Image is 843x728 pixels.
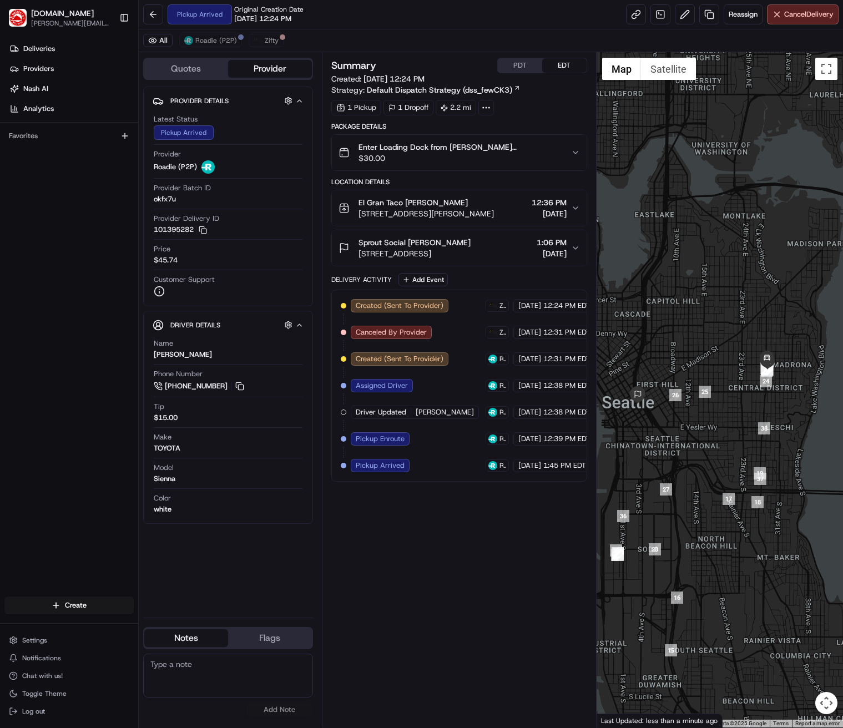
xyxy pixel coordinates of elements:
[94,249,103,258] div: 💻
[154,493,171,503] span: Color
[359,237,471,248] span: Sprout Social [PERSON_NAME]
[4,704,134,719] button: Log out
[11,249,20,258] div: 📗
[31,8,94,19] button: [DOMAIN_NAME]
[154,162,197,172] span: Roadie (P2P)
[543,381,590,391] span: 12:38 PM EDT
[537,237,567,248] span: 1:06 PM
[189,109,202,123] button: Start new chat
[499,355,506,363] span: Roadie (P2P)
[29,72,183,83] input: Clear
[4,40,138,58] a: Deliveries
[98,202,121,211] span: [DATE]
[542,58,587,73] button: EDT
[518,381,541,391] span: [DATE]
[724,4,763,24] button: Reassign
[22,707,45,716] span: Log out
[143,34,173,47] button: All
[488,301,497,310] img: zifty-logo-trans-sq.png
[165,381,228,391] span: [PHONE_NUMBER]
[331,275,392,284] div: Delivery Activity
[234,14,291,24] span: [DATE] 12:24 PM
[254,36,263,45] img: zifty-logo-trans-sq.png
[170,97,229,105] span: Provider Details
[498,58,542,73] button: PDT
[488,408,497,417] img: roadie-logo-v2.jpg
[518,354,541,364] span: [DATE]
[154,432,171,442] span: Make
[50,117,153,126] div: We're available if you need us!
[153,316,304,334] button: Driver Details
[154,413,178,423] div: $15.00
[671,591,683,604] div: 16
[356,301,443,311] span: Created (Sent To Provider)
[706,720,766,726] span: Map data ©2025 Google
[543,434,590,444] span: 12:39 PM EDT
[359,197,468,208] span: El Gran Taco [PERSON_NAME]
[416,407,474,417] span: [PERSON_NAME]
[518,434,541,444] span: [DATE]
[11,191,29,209] img: Richard Lyman
[754,467,766,479] div: 19
[612,548,624,560] div: 33
[154,338,173,348] span: Name
[23,84,48,94] span: Nash AI
[154,474,175,484] div: Sienna
[767,4,839,24] button: CancelDelivery
[89,172,112,181] span: [DATE]
[23,64,54,74] span: Providers
[660,483,672,496] div: 27
[89,244,183,264] a: 💻API Documentation
[154,402,164,412] span: Tip
[154,183,211,193] span: Provider Batch ID
[34,172,81,181] span: Regen Pajulas
[599,713,636,727] img: Google
[518,407,541,417] span: [DATE]
[436,100,476,115] div: 2.2 mi
[65,600,87,610] span: Create
[499,381,506,390] span: Roadie (P2P)
[4,650,134,666] button: Notifications
[612,547,624,559] div: 34
[332,230,587,266] button: Sprout Social [PERSON_NAME][STREET_ADDRESS]1:06 PM[DATE]
[641,58,696,80] button: Show satellite imagery
[78,275,134,284] a: Powered byPylon
[154,463,174,473] span: Model
[488,355,497,363] img: roadie-logo-v2.jpg
[649,543,661,555] div: 28
[22,671,63,680] span: Chat with us!
[11,11,33,33] img: Nash
[499,434,506,443] span: Roadie (P2P)
[367,84,512,95] span: Default Dispatch Strategy (dss_fewCK3)
[760,375,772,387] div: 24
[784,9,834,19] span: Cancel Delivery
[154,244,170,254] span: Price
[815,58,837,80] button: Toggle fullscreen view
[154,214,219,224] span: Provider Delivery ID
[4,686,134,701] button: Toggle Theme
[617,510,629,522] div: 36
[754,473,766,485] div: 37
[543,327,590,337] span: 12:31 PM EDT
[154,380,246,392] a: [PHONE_NUMBER]
[4,60,138,78] a: Providers
[228,60,312,78] button: Provider
[195,36,237,45] span: Roadie (P2P)
[154,194,176,204] span: okfx7u
[144,629,228,647] button: Notes
[761,365,773,377] div: 21
[50,106,182,117] div: Start new chat
[359,153,562,164] span: $30.00
[611,549,623,561] div: 32
[543,301,590,311] span: 12:24 PM EDT
[599,713,636,727] a: Open this area in Google Maps (opens a new window)
[331,100,381,115] div: 1 Pickup
[234,5,304,14] span: Original Creation Date
[669,389,682,401] div: 26
[356,434,405,444] span: Pickup Enroute
[11,161,29,179] img: Regen Pajulas
[154,225,207,235] button: 101395282
[11,44,202,62] p: Welcome 👋
[795,720,840,726] a: Report a map error
[367,84,521,95] a: Default Dispatch Strategy (dss_fewCK3)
